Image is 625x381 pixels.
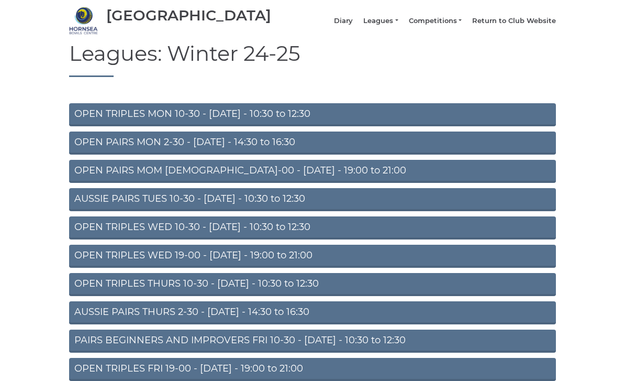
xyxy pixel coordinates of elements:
[106,8,271,24] div: [GEOGRAPHIC_DATA]
[69,245,556,268] a: OPEN TRIPLES WED 19-00 - [DATE] - 19:00 to 21:00
[472,17,556,26] a: Return to Club Website
[69,274,556,297] a: OPEN TRIPLES THURS 10-30 - [DATE] - 10:30 to 12:30
[69,160,556,183] a: OPEN PAIRS MOM [DEMOGRAPHIC_DATA]-00 - [DATE] - 19:00 to 21:00
[69,330,556,353] a: PAIRS BEGINNERS AND IMPROVERS FRI 10-30 - [DATE] - 10:30 to 12:30
[409,17,462,26] a: Competitions
[69,302,556,325] a: AUSSIE PAIRS THURS 2-30 - [DATE] - 14:30 to 16:30
[69,132,556,155] a: OPEN PAIRS MON 2-30 - [DATE] - 14:30 to 16:30
[334,17,353,26] a: Diary
[69,217,556,240] a: OPEN TRIPLES WED 10-30 - [DATE] - 10:30 to 12:30
[69,189,556,212] a: AUSSIE PAIRS TUES 10-30 - [DATE] - 10:30 to 12:30
[69,104,556,127] a: OPEN TRIPLES MON 10-30 - [DATE] - 10:30 to 12:30
[69,42,556,78] h1: Leagues: Winter 24-25
[69,7,98,36] img: Hornsea Bowls Centre
[363,17,398,26] a: Leagues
